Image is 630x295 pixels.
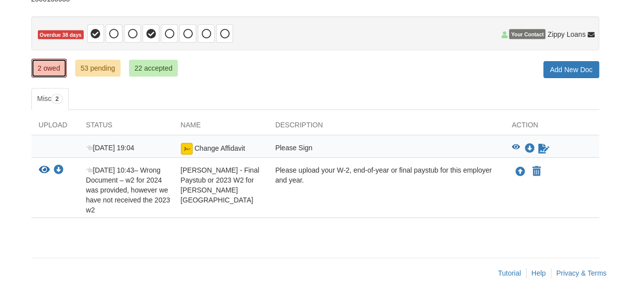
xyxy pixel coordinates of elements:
span: [DATE] 19:04 [86,144,134,152]
img: Ready for you to esign [181,143,193,155]
a: Download Sammye Gillespie - Final Paystub or 2023 W2 for Westbrook Medical Center [54,167,64,175]
button: Declare Sammye Gillespie - Final Paystub or 2023 W2 for Westbrook Medical Center not applicable [531,166,542,178]
a: Download Change Affidavit [525,145,535,153]
a: 53 pending [75,60,121,77]
div: Description [268,120,504,135]
span: [PERSON_NAME] - Final Paystub or 2023 W2 for [PERSON_NAME][GEOGRAPHIC_DATA] [181,166,259,204]
button: View Change Affidavit [512,144,520,154]
span: [DATE] 10:43 [86,166,134,174]
div: Name [173,120,268,135]
div: Action [504,120,599,135]
div: Upload [31,120,79,135]
span: Change Affidavit [194,144,245,152]
span: Overdue 38 days [38,30,84,40]
span: 2 [51,94,63,104]
div: Please Sign [268,143,504,155]
button: View Sammye Gillespie - Final Paystub or 2023 W2 for Westbrook Medical Center [39,165,50,176]
div: Status [79,120,173,135]
a: Help [531,269,546,277]
span: Your Contact [509,29,545,39]
a: 2 owed [31,59,67,78]
button: Upload Sammye Gillespie - Final Paystub or 2023 W2 for Westbrook Medical Center [514,165,526,178]
div: Please upload your W-2, end-of-year or final paystub for this employer and year. [268,165,504,215]
a: Privacy & Terms [556,269,607,277]
a: Add New Doc [543,61,599,78]
span: Zippy Loans [547,29,585,39]
a: Tutorial [498,269,521,277]
a: Misc [31,88,69,110]
div: – Wrong Document – w2 for 2024 was provided, however we have not received the 2023 w2 [79,165,173,215]
a: 22 accepted [129,60,178,77]
a: Sign Form [537,143,550,155]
